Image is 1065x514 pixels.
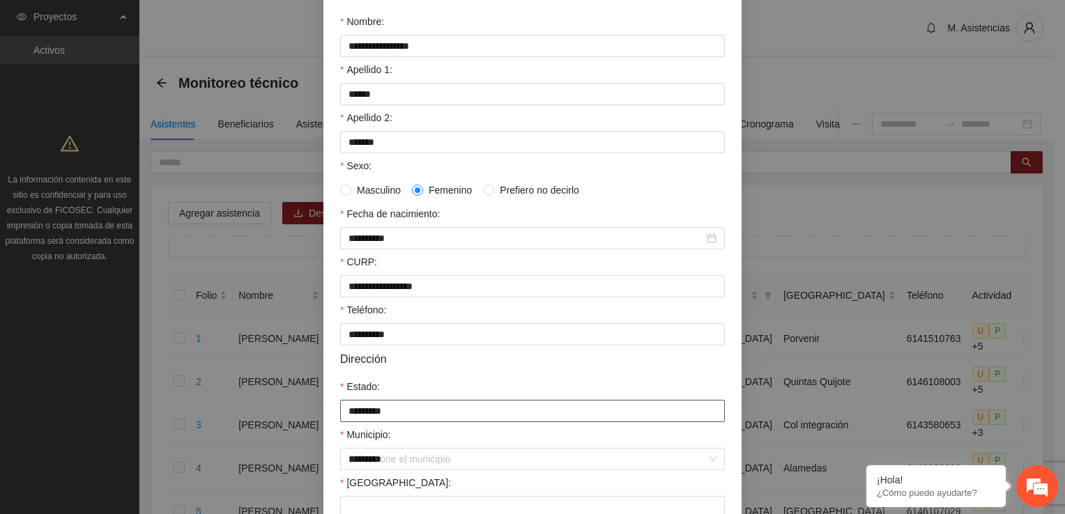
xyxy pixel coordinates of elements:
[340,475,451,490] label: Colonia:
[340,254,377,270] label: CURP:
[340,62,392,77] label: Apellido 1:
[340,275,725,297] input: CURP:
[81,173,192,314] span: Estamos en línea.
[348,449,707,469] input: Municipio:
[340,302,386,318] label: Teléfono:
[340,110,392,125] label: Apellido 2:
[340,206,440,221] label: Fecha de nacimiento:
[877,474,995,485] div: ¡Hola!
[72,71,234,89] div: Chatee con nosotros ahora
[229,7,262,40] div: Minimizar ventana de chat en vivo
[351,182,406,198] span: Masculino
[494,182,585,198] span: Prefiero no decirlo
[348,231,704,246] input: Fecha de nacimiento:
[340,323,725,345] input: Teléfono:
[877,488,995,498] p: ¿Cómo puedo ayudarte?
[340,400,725,422] input: Estado:
[340,350,387,368] span: Dirección
[340,379,380,394] label: Estado:
[423,182,477,198] span: Femenino
[340,83,725,105] input: Apellido 1:
[340,14,384,29] label: Nombre:
[340,35,725,57] input: Nombre:
[7,355,266,404] textarea: Escriba su mensaje y pulse “Intro”
[340,131,725,153] input: Apellido 2:
[340,158,371,173] label: Sexo:
[340,427,390,442] label: Municipio:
